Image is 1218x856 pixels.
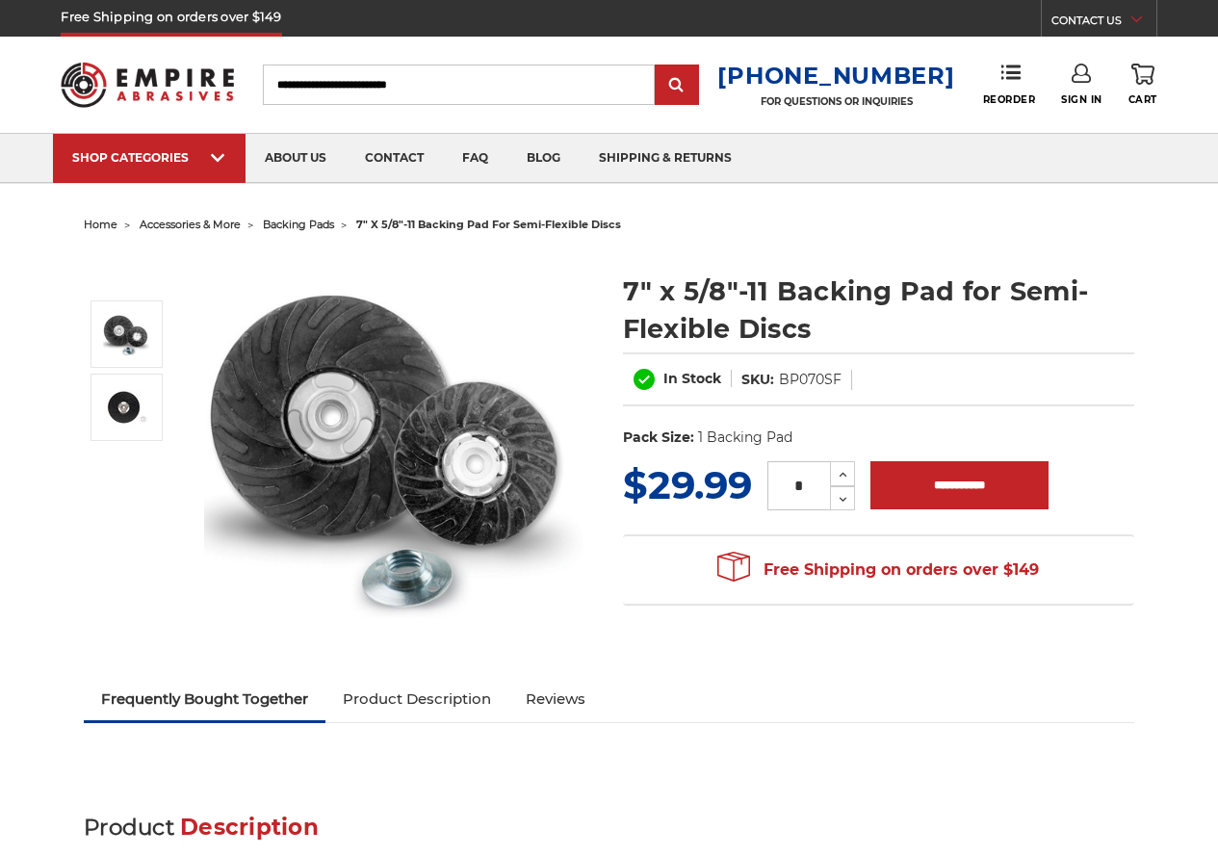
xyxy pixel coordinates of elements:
[1128,64,1157,106] a: Cart
[356,218,621,231] span: 7" x 5/8"-11 backing pad for semi-flexible discs
[983,64,1036,105] a: Reorder
[507,134,580,183] a: blog
[84,814,174,841] span: Product
[61,51,233,118] img: Empire Abrasives
[663,370,721,387] span: In Stock
[180,814,319,841] span: Description
[779,370,842,390] dd: BP070SF
[623,461,752,508] span: $29.99
[717,95,954,108] p: FOR QUESTIONS OR INQUIRIES
[346,134,443,183] a: contact
[72,150,226,165] div: SHOP CATEGORIES
[103,310,151,358] img: 7" x 5/8"-11 Backing Pad for Semi-Flexible Discs
[1051,10,1156,37] a: CONTACT US
[741,370,774,390] dt: SKU:
[263,218,334,231] a: backing pads
[658,66,696,105] input: Submit
[717,551,1039,589] span: Free Shipping on orders over $149
[84,218,117,231] a: home
[84,678,325,720] a: Frequently Bought Together
[698,428,792,448] dd: 1 Backing Pad
[623,272,1134,348] h1: 7" x 5/8"-11 Backing Pad for Semi-Flexible Discs
[140,218,241,231] a: accessories & more
[204,252,589,637] img: 7" x 5/8"-11 Backing Pad for Semi-Flexible Discs
[983,93,1036,106] span: Reorder
[508,678,603,720] a: Reviews
[246,134,346,183] a: about us
[623,428,694,448] dt: Pack Size:
[103,383,151,431] img: 7" x 5/8"-11 Backing Pad for Semi-Flexible Discs
[325,678,508,720] a: Product Description
[717,62,954,90] a: [PHONE_NUMBER]
[443,134,507,183] a: faq
[1061,93,1102,106] span: Sign In
[1128,93,1157,106] span: Cart
[580,134,751,183] a: shipping & returns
